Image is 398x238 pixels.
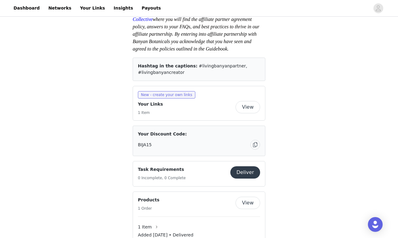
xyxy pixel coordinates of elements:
[375,3,381,13] div: avatar
[138,91,195,99] span: New - create your own links
[236,101,260,113] button: View
[138,101,163,107] h4: Your Links
[236,197,260,209] button: View
[230,166,260,179] button: Deliver
[138,142,152,148] span: BIJA15
[133,161,265,187] div: Task Requirements
[138,110,163,115] h5: 1 Item
[10,1,43,15] a: Dashboard
[138,166,186,173] h4: Task Requirements
[138,1,165,15] a: Payouts
[138,197,159,203] h4: Products
[138,224,152,230] span: 1 Item
[110,1,137,15] a: Insights
[368,217,383,232] div: Open Intercom Messenger
[138,63,197,68] span: Hashtag in the captions:
[138,131,187,137] span: Your Discount Code:
[138,206,159,211] h5: 1 Order
[138,175,186,181] h5: 0 Incomplete, 0 Complete
[76,1,109,15] a: Your Links
[45,1,75,15] a: Networks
